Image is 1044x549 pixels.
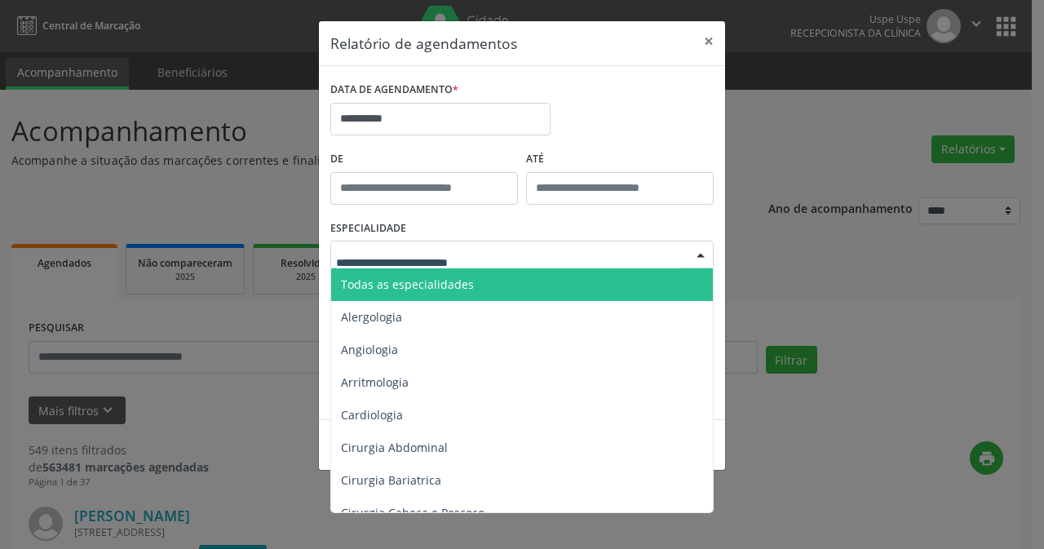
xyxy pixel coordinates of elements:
span: Angiologia [341,342,398,357]
span: Cirurgia Bariatrica [341,472,441,488]
button: Close [692,21,725,61]
span: Alergologia [341,309,402,325]
label: DATA DE AGENDAMENTO [330,77,458,103]
label: ATÉ [526,147,714,172]
h5: Relatório de agendamentos [330,33,517,54]
label: De [330,147,518,172]
span: Arritmologia [341,374,409,390]
span: Cirurgia Abdominal [341,440,448,455]
span: Cardiologia [341,407,403,423]
label: ESPECIALIDADE [330,216,406,241]
span: Todas as especialidades [341,277,474,292]
span: Cirurgia Cabeça e Pescoço [341,505,484,520]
